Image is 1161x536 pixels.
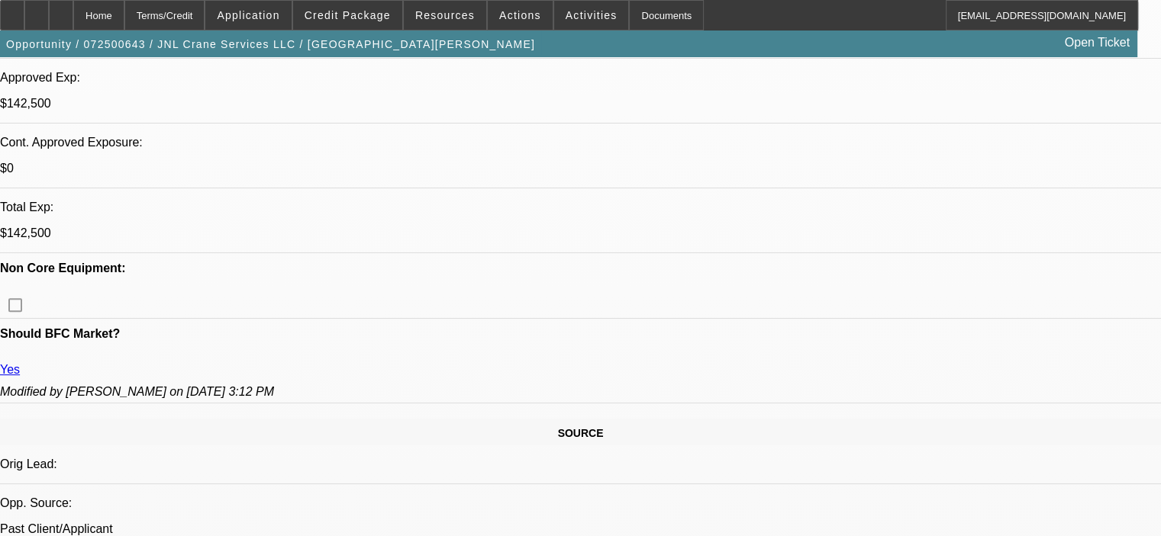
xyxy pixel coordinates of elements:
[205,1,291,30] button: Application
[305,9,391,21] span: Credit Package
[1059,30,1136,56] a: Open Ticket
[488,1,553,30] button: Actions
[6,38,535,50] span: Opportunity / 072500643 / JNL Crane Services LLC / [GEOGRAPHIC_DATA][PERSON_NAME]
[499,9,541,21] span: Actions
[566,9,618,21] span: Activities
[558,427,604,439] span: SOURCE
[404,1,486,30] button: Resources
[217,9,279,21] span: Application
[554,1,629,30] button: Activities
[293,1,402,30] button: Credit Package
[415,9,475,21] span: Resources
